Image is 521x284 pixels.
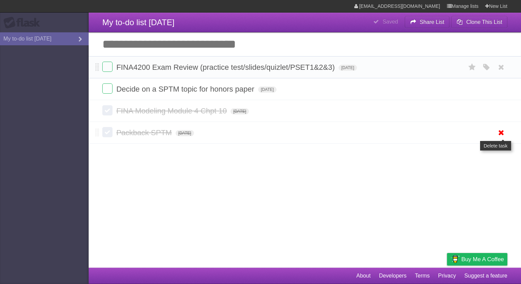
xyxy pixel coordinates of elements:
span: [DATE] [176,130,194,136]
span: Packback SPTM [116,128,174,137]
a: Terms [415,269,430,282]
button: Clone This List [451,16,507,28]
label: Star task [466,62,479,73]
img: Buy me a coffee [450,253,460,265]
label: Done [102,83,113,94]
span: Decide on a SPTM topic for honors paper [116,85,256,93]
span: [DATE] [339,65,357,71]
a: Developers [379,269,406,282]
b: Clone This List [466,19,502,25]
a: Suggest a feature [464,269,507,282]
label: Done [102,127,113,137]
a: Privacy [438,269,456,282]
button: Share List [405,16,450,28]
span: [DATE] [258,86,277,93]
span: Buy me a coffee [461,253,504,265]
span: My to-do list [DATE] [102,18,175,27]
label: Done [102,105,113,115]
b: Share List [420,19,444,25]
b: Saved [383,19,398,25]
a: About [356,269,371,282]
div: Flask [3,17,44,29]
a: Buy me a coffee [447,253,507,266]
span: [DATE] [230,108,249,114]
label: Done [102,62,113,72]
span: FINA Modeling Module 4 Chpt 10 [116,107,228,115]
span: FINA4200 Exam Review (practice test/slides/quizlet/PSET1&2&3) [116,63,337,72]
